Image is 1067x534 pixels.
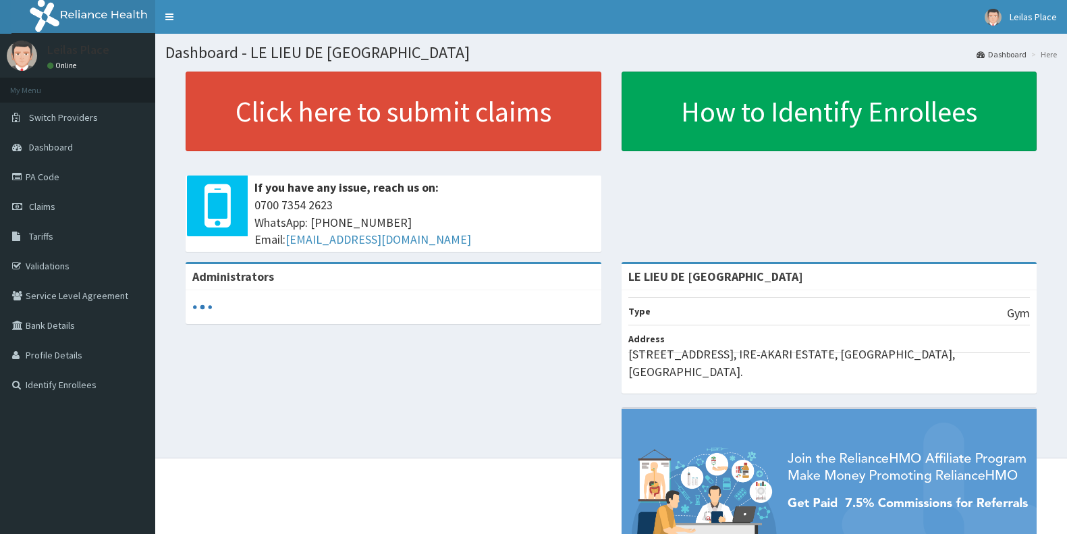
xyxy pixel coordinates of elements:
p: [STREET_ADDRESS], IRE-AKARI ESTATE, [GEOGRAPHIC_DATA], [GEOGRAPHIC_DATA]. [628,346,1031,380]
span: Leilas Place [1010,11,1057,23]
p: Leilas Place [47,44,109,56]
span: 0700 7354 2623 WhatsApp: [PHONE_NUMBER] Email: [254,196,595,248]
li: Here [1028,49,1057,60]
a: Dashboard [977,49,1027,60]
b: Administrators [192,269,274,284]
b: Type [628,305,651,317]
svg: audio-loading [192,297,213,317]
a: [EMAIL_ADDRESS][DOMAIN_NAME] [285,232,471,247]
p: Gym [1007,304,1030,322]
b: If you have any issue, reach us on: [254,180,439,195]
img: User Image [7,41,37,71]
span: Switch Providers [29,111,98,124]
img: User Image [985,9,1002,26]
span: Dashboard [29,141,73,153]
span: Tariffs [29,230,53,242]
a: How to Identify Enrollees [622,72,1037,151]
a: Click here to submit claims [186,72,601,151]
strong: LE LIEU DE [GEOGRAPHIC_DATA] [628,269,803,284]
span: Claims [29,201,55,213]
b: Address [628,333,665,345]
a: Online [47,61,80,70]
h1: Dashboard - LE LIEU DE [GEOGRAPHIC_DATA] [165,44,1057,61]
